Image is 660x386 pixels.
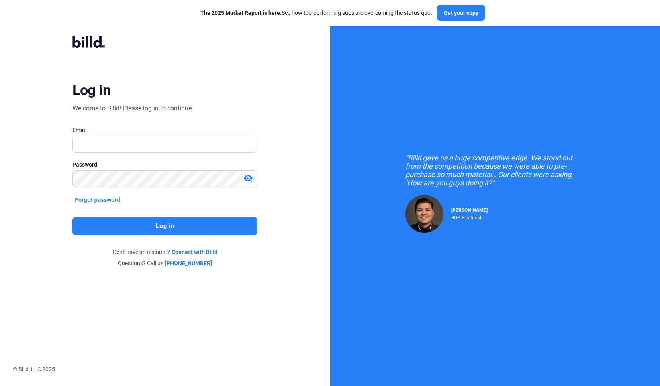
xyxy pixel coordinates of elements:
img: Raul Pacheco [405,195,443,233]
div: Password [72,161,257,169]
a: [PHONE_NUMBER] [165,259,212,267]
span: The 2025 Market Report is here: [200,10,282,16]
button: Log in [72,217,257,235]
div: See how top-performing subs are overcoming the status quo. [200,9,432,17]
div: Log in [72,81,110,99]
div: Questions? Call us [72,259,257,267]
a: Connect with Billd [172,248,217,256]
span: [PERSON_NAME] [451,207,488,213]
div: Don't have an account? [72,248,257,256]
div: Email [72,126,257,134]
div: RDP Electrical [451,213,488,221]
mat-icon: visibility_off [243,173,253,183]
div: "Billd gave us a huge competitive edge. We stood out from the competition because we were able to... [405,154,585,187]
div: Welcome to Billd! Please log in to continue. [72,104,193,113]
button: Forgot password [72,195,123,204]
button: Get your copy [437,5,485,21]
